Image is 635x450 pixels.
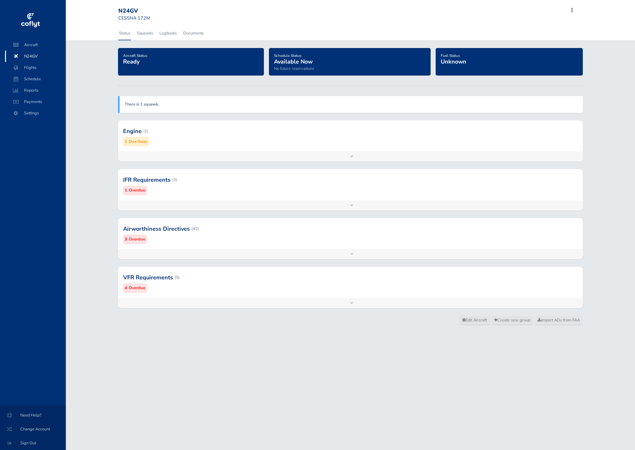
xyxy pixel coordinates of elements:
[441,58,466,65] span: Unknown
[129,285,145,291] small: Overdue
[491,316,533,325] a: Create new group
[8,437,58,449] span: Sign Out
[274,53,302,58] span: Schedule Status
[11,96,59,107] span: Payments
[11,51,59,62] span: N24GV
[20,11,41,30] img: coflyt logo
[123,58,140,65] span: Ready
[159,26,177,40] a: Logbooks
[118,15,150,21] small: CESSNA 172M
[274,66,314,71] span: No future reservations
[118,8,164,15] div: N24GV
[123,53,147,58] span: Aircraft Status
[11,39,59,51] span: Aircraft
[535,316,583,325] a: Import ADs from FAA
[129,236,145,243] small: Overdue
[11,107,59,119] span: Settings
[118,26,131,40] a: Status
[129,138,147,145] small: Due Soon
[125,101,159,107] a: There is 1 squawk.
[11,73,59,85] span: Schedule
[538,317,580,323] span: Import ADs from FAA
[459,316,490,325] a: Edit Aircraft
[8,423,58,435] span: Change Account
[441,53,460,58] span: Fuel Status
[129,187,145,194] small: Overdue
[11,85,59,96] span: Reports
[8,410,58,421] span: Need Help?
[183,26,204,40] a: Documents
[274,58,313,65] span: Available Now
[11,62,59,73] span: Flights
[494,317,530,323] span: Create new group
[274,51,313,66] a: Schedule StatusAvailable Now
[136,26,154,40] a: Squawks
[462,317,487,323] span: Edit Aircraft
